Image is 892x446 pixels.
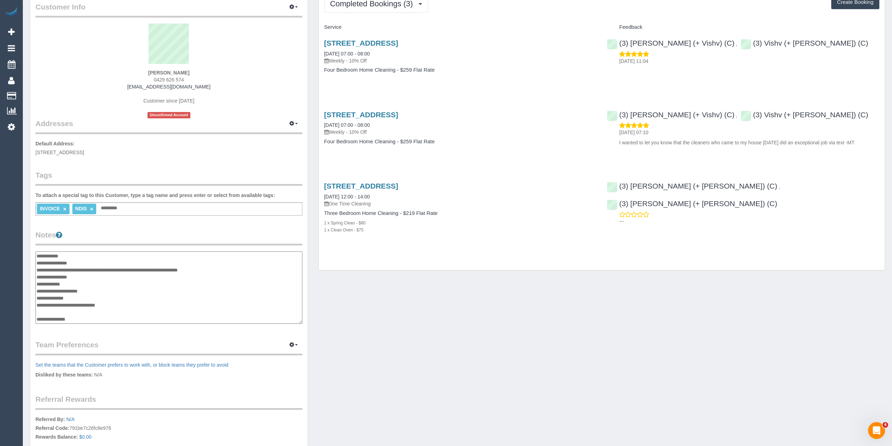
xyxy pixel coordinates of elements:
a: (3) Vishv (+ [PERSON_NAME]) (C) [741,39,868,47]
legend: Customer Info [35,2,302,18]
span: , [779,184,780,190]
legend: Notes [35,230,302,245]
p: Weekly - 10% Off [324,57,597,64]
a: Set the teams that the Customer prefers to work with, or block teams they prefer to avoid [35,362,228,368]
p: [DATE] 07:10 [619,129,879,136]
span: , [736,41,737,47]
small: 1 x Spring Clean - $80 [324,221,366,225]
a: (3) [PERSON_NAME] (+ Vishv) (C) [607,111,734,119]
label: Disliked by these teams: [35,371,93,378]
p: 791be7c26fc8e976 [35,416,302,442]
a: [STREET_ADDRESS] [324,111,398,119]
span: Unconfirmed Account [147,112,190,118]
h4: Three Bedroom Home Cleaning - $219 Flat Rate [324,210,597,216]
span: N/A [94,372,102,378]
p: Weekly - 10% Off [324,129,597,136]
iframe: Intercom live chat [868,422,885,439]
a: (3) [PERSON_NAME] (+ Vishv) (C) [607,39,734,47]
strong: [PERSON_NAME] [148,70,189,76]
span: Customer since [DATE] [143,98,194,104]
label: To attach a special tag to this Customer, type a tag name and press enter or select from availabl... [35,192,275,199]
a: × [90,206,93,212]
a: [DATE] 12:00 - 14:00 [324,194,370,199]
label: Rewards Balance: [35,433,78,440]
a: $0.00 [79,434,92,440]
a: [DATE] 07:00 - 08:00 [324,51,370,57]
small: 1 x Clean Oven - $75 [324,228,363,232]
span: 4 [883,422,888,428]
a: N/A [66,417,74,422]
label: Referred By: [35,416,65,423]
p: [DATE] 11:04 [619,58,879,65]
span: [STREET_ADDRESS] [35,150,84,155]
p: One Time Cleaning [324,200,597,207]
legend: Referral Rewards [35,394,302,410]
img: Automaid Logo [4,7,18,17]
p: --- [619,218,879,225]
a: (3) [PERSON_NAME] (+ [PERSON_NAME]) (C) [607,182,777,190]
h4: Feedback [607,24,879,30]
span: NDIS [75,206,87,211]
legend: Team Preferences [35,340,302,355]
a: (3) [PERSON_NAME] (+ [PERSON_NAME]) (C) [607,199,777,208]
span: 0429 626 574 [154,77,184,83]
a: [EMAIL_ADDRESS][DOMAIN_NAME] [127,84,210,90]
a: [DATE] 07:00 - 08:00 [324,122,370,128]
span: , [736,113,737,118]
a: (3) Vishv (+ [PERSON_NAME]) (C) [741,111,868,119]
h4: Four Bedroom Home Cleaning - $259 Flat Rate [324,67,597,73]
label: Referral Code: [35,425,69,432]
h4: Service [324,24,597,30]
a: [STREET_ADDRESS] [324,182,398,190]
h4: Four Bedroom Home Cleaning - $259 Flat Rate [324,139,597,145]
a: [STREET_ADDRESS] [324,39,398,47]
legend: Tags [35,170,302,186]
p: I wanted to let you know that the cleaners who came to my house [DATE] did an exceptional job via... [619,139,879,146]
a: × [63,206,66,212]
label: Default Address: [35,140,75,147]
span: INVOICE [40,206,60,211]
